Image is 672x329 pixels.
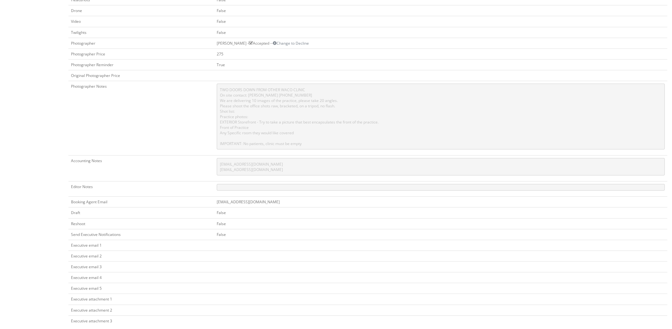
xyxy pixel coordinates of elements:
td: Photographer [68,38,214,48]
td: Drone [68,5,214,16]
td: Send Executive Notifications [68,229,214,240]
pre: TWO DOORS DOWN FROM OTHER WACO CLINIC On site contact: [PERSON_NAME] [PHONE_NUMBER] We are delive... [217,84,665,149]
pre: [EMAIL_ADDRESS][DOMAIN_NAME] [EMAIL_ADDRESS][DOMAIN_NAME] [217,158,665,175]
td: Original Photographer Price [68,70,214,81]
td: Executive attachment 3 [68,315,214,326]
td: Executive email 5 [68,283,214,294]
td: Photographer Notes [68,81,214,155]
td: False [214,218,667,229]
td: False [214,16,667,27]
td: Twilights [68,27,214,38]
td: False [214,27,667,38]
td: Executive email 1 [68,240,214,250]
td: [EMAIL_ADDRESS][DOMAIN_NAME] [214,197,667,207]
td: Draft [68,207,214,218]
td: Executive email 3 [68,262,214,272]
td: Booking Agent Email [68,197,214,207]
a: Change to Decline [273,41,309,46]
td: False [214,5,667,16]
td: False [214,207,667,218]
td: Executive email 4 [68,272,214,283]
td: [PERSON_NAME] - Accepted -- [214,38,667,48]
td: False [214,229,667,240]
td: Photographer Reminder [68,59,214,70]
td: Photographer Price [68,48,214,59]
td: Video [68,16,214,27]
td: Executive attachment 1 [68,294,214,305]
td: Executive attachment 2 [68,305,214,315]
td: Editor Notes [68,181,214,197]
td: Accounting Notes [68,155,214,181]
td: Executive email 2 [68,250,214,261]
td: True [214,59,667,70]
td: Reshoot [68,218,214,229]
td: 275 [214,48,667,59]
